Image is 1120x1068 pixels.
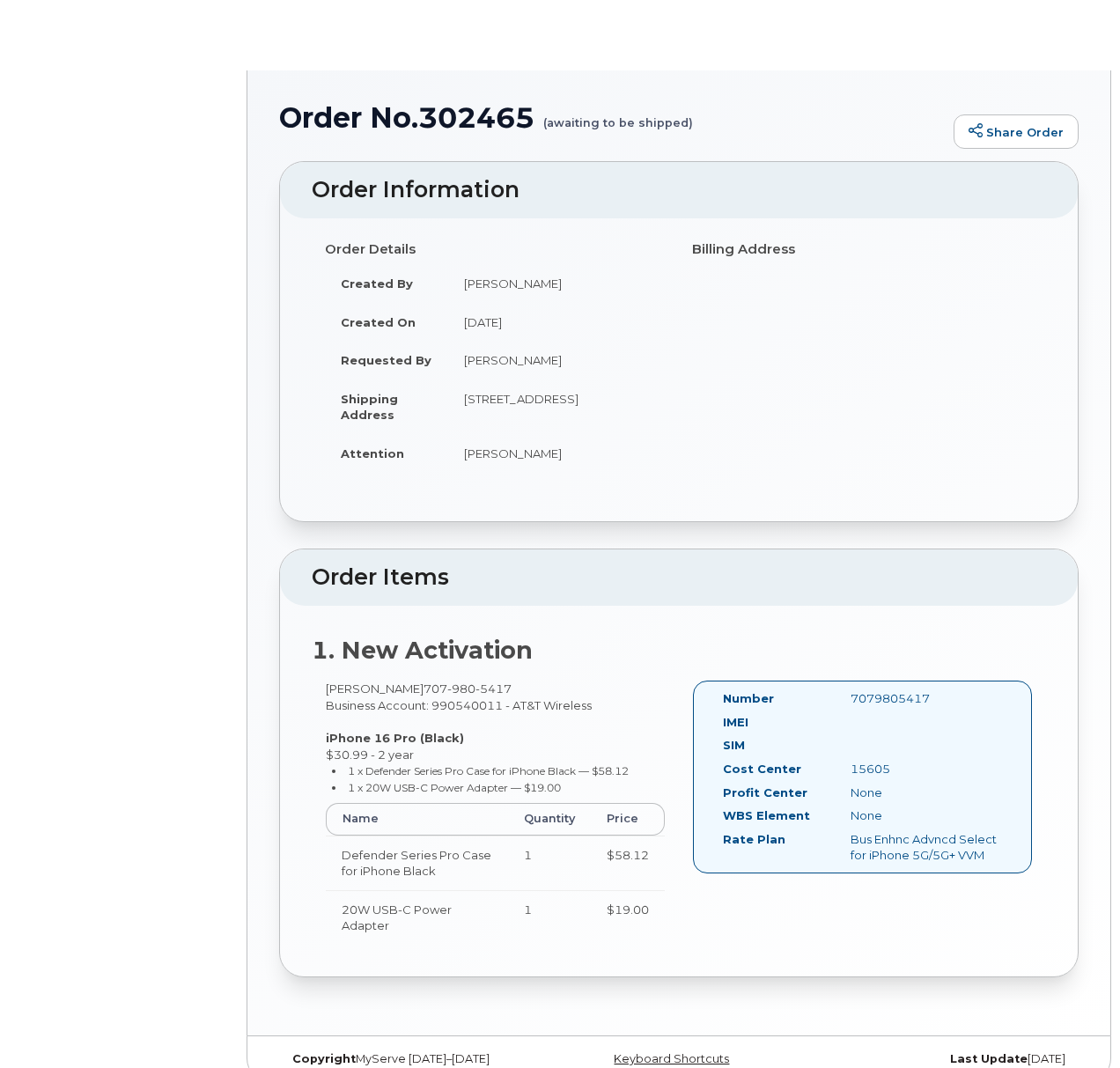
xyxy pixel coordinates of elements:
strong: Created On [341,315,416,329]
label: IMEI [723,714,748,731]
td: [PERSON_NAME] [448,434,666,473]
span: 707 [424,681,512,696]
span: 5417 [475,681,512,696]
h4: Billing Address [692,242,1033,257]
td: Defender Series Pro Case for iPhone Black [326,836,508,890]
small: (awaiting to be shipped) [543,102,693,129]
td: 1 [508,890,591,945]
h4: Order Details [325,242,666,257]
span: 980 [447,681,475,696]
label: Number [723,690,774,707]
td: $19.00 [591,890,665,945]
div: 15605 [837,761,1015,777]
strong: Copyright [292,1052,356,1065]
th: Name [326,803,508,835]
h1: Order No.302465 [279,102,945,133]
div: None [837,807,1015,824]
th: Price [591,803,665,835]
strong: Created By [341,276,413,291]
div: Bus Enhnc Advncd Select for iPhone 5G/5G+ VVM [837,831,1015,864]
strong: iPhone 16 Pro (Black) [326,731,464,745]
label: Cost Center [723,761,801,777]
strong: 1. New Activation [312,636,533,665]
div: 7079805417 [837,690,1015,707]
a: Share Order [954,114,1079,150]
div: [DATE] [812,1052,1079,1066]
td: 1 [508,836,591,890]
small: 1 x 20W USB-C Power Adapter — $19.00 [348,781,561,794]
div: None [837,784,1015,801]
td: 20W USB-C Power Adapter [326,890,508,945]
label: Profit Center [723,784,807,801]
strong: Shipping Address [341,392,398,423]
label: SIM [723,737,745,754]
td: $58.12 [591,836,665,890]
label: Rate Plan [723,831,785,848]
div: MyServe [DATE]–[DATE] [279,1052,546,1066]
th: Quantity [508,803,591,835]
h2: Order Information [312,178,1046,203]
a: Keyboard Shortcuts [614,1052,729,1065]
small: 1 x Defender Series Pro Case for iPhone Black — $58.12 [348,764,629,777]
label: WBS Element [723,807,810,824]
td: [STREET_ADDRESS] [448,379,666,434]
td: [DATE] [448,303,666,342]
td: [PERSON_NAME] [448,341,666,379]
h2: Order Items [312,565,1046,590]
strong: Requested By [341,353,431,367]
strong: Attention [341,446,404,460]
div: [PERSON_NAME] Business Account: 990540011 - AT&T Wireless $30.99 - 2 year [312,681,679,960]
td: [PERSON_NAME] [448,264,666,303]
strong: Last Update [950,1052,1028,1065]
